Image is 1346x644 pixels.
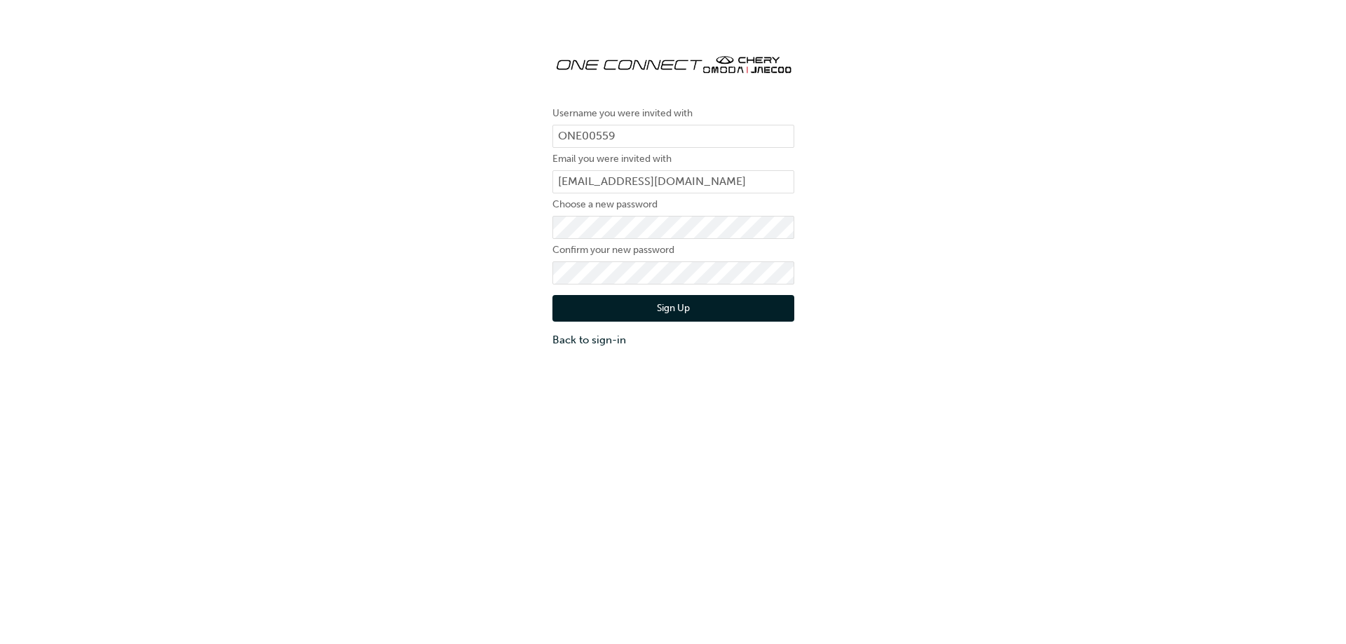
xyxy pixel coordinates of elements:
img: oneconnect [552,42,794,84]
label: Confirm your new password [552,242,794,259]
label: Choose a new password [552,196,794,213]
a: Back to sign-in [552,332,794,348]
label: Username you were invited with [552,105,794,122]
label: Email you were invited with [552,151,794,167]
input: Username [552,125,794,149]
button: Sign Up [552,295,794,322]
